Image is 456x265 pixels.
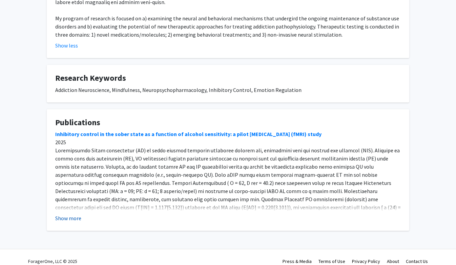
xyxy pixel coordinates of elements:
[318,258,345,264] a: Terms of Use
[55,86,401,94] div: Addiction Neuroscience, Mindfulness, Neuropsychopharmacology, Inhibitory Control, Emotion Regulation
[352,258,380,264] a: Privacy Policy
[283,258,312,264] a: Press & Media
[55,131,322,137] a: Inhibitory control in the sober state as a function of alcohol sensitivity: a pilot [MEDICAL_DATA...
[55,118,401,128] h4: Publications
[406,258,428,264] a: Contact Us
[5,234,29,260] iframe: Chat
[387,258,399,264] a: About
[55,214,81,222] button: Show more
[55,73,401,83] h4: Research Keywords
[55,41,78,50] button: Show less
